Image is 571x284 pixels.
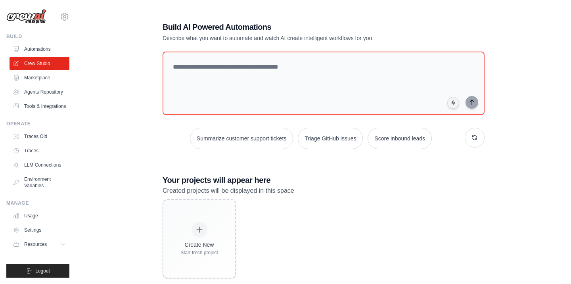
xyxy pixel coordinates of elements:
button: Logout [6,264,69,278]
div: Start fresh project [180,249,218,256]
a: Environment Variables [10,173,69,192]
span: Logout [35,268,50,274]
div: Create New [180,241,218,249]
button: Triage GitHub issues [298,128,363,149]
a: Tools & Integrations [10,100,69,113]
div: Manage [6,200,69,206]
button: Resources [10,238,69,251]
img: Logo [6,9,46,24]
button: Click to speak your automation idea [447,97,459,109]
a: Usage [10,209,69,222]
span: Resources [24,241,47,248]
p: Describe what you want to automate and watch AI create intelligent workflows for you [163,34,429,42]
a: Agents Repository [10,86,69,98]
a: LLM Connections [10,159,69,171]
h3: Your projects will appear here [163,175,485,186]
button: Get new suggestions [465,128,485,148]
a: Traces Old [10,130,69,143]
a: Marketplace [10,71,69,84]
p: Created projects will be displayed in this space [163,186,485,196]
div: Build [6,33,69,40]
a: Settings [10,224,69,236]
button: Score inbound leads [368,128,432,149]
h1: Build AI Powered Automations [163,21,429,33]
button: Summarize customer support tickets [190,128,293,149]
a: Crew Studio [10,57,69,70]
a: Traces [10,144,69,157]
a: Automations [10,43,69,56]
div: Operate [6,121,69,127]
